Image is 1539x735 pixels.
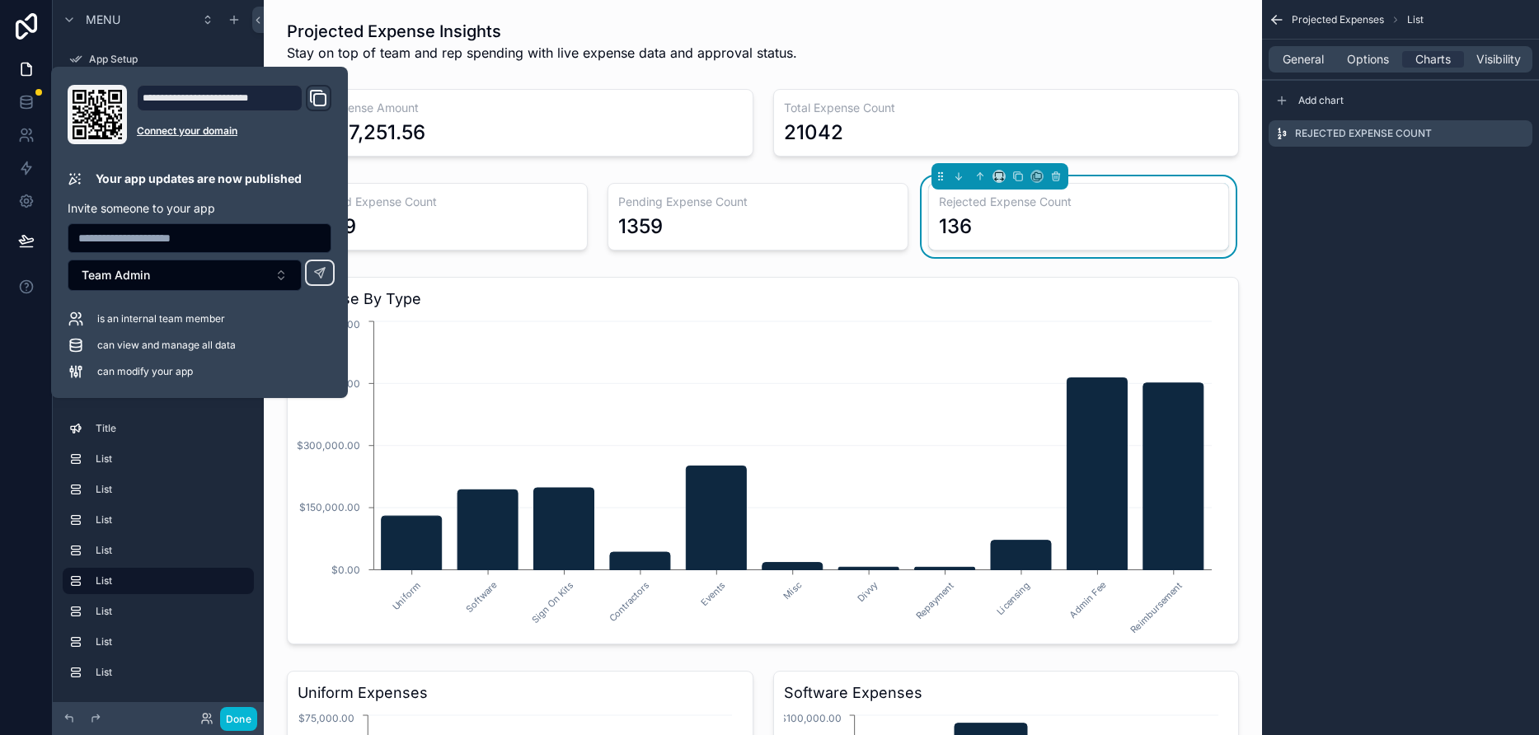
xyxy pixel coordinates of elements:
label: List [96,605,247,618]
div: Domain and Custom Link [137,85,331,144]
a: Connect your domain [137,124,331,138]
label: List [96,452,247,466]
label: Rejected Expense Count [1295,127,1432,140]
span: is an internal team member [97,312,225,325]
span: Charts [1415,51,1451,68]
a: App Setup [63,46,254,73]
label: App Setup [89,53,251,66]
span: Options [1347,51,1389,68]
span: can modify your app [97,365,193,378]
h3: Rejected Expense Count [939,194,1218,210]
span: List [1407,13,1424,26]
div: scrollable content [53,408,264,702]
span: Projected Expenses [1292,13,1384,26]
span: Team Admin [82,267,150,283]
p: Invite someone to your app [68,200,331,217]
label: List [96,666,247,679]
label: Title [96,422,247,435]
label: List [96,574,241,588]
span: Menu [86,12,120,28]
label: List [96,544,247,557]
span: Visibility [1476,51,1521,68]
span: can view and manage all data [97,339,236,352]
p: Your app updates are now published [96,171,302,187]
button: Done [220,707,257,731]
label: List [96,513,247,527]
label: List [96,635,247,648]
span: General [1283,51,1324,68]
div: 136 [939,213,972,240]
button: Select Button [68,260,302,291]
span: Add chart [1298,94,1344,107]
label: List [96,483,247,496]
